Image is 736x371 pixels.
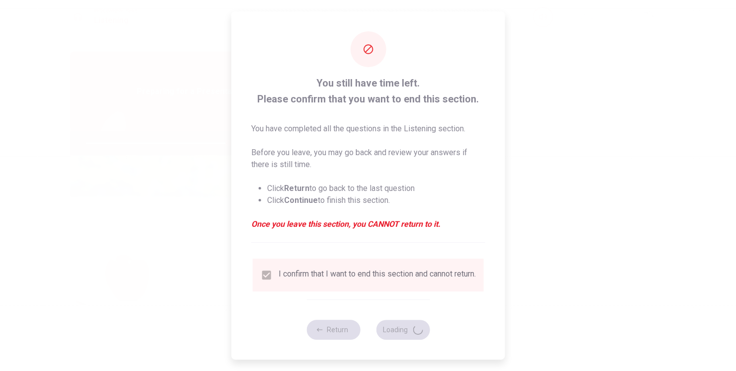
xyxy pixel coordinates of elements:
button: Loading [376,320,430,340]
div: I confirm that I want to end this section and cannot return. [279,269,476,281]
p: Before you leave, you may go back and review your answers if there is still time. [251,147,485,171]
li: Click to go back to the last question [267,183,485,194]
strong: Continue [284,195,318,205]
li: Click to finish this section. [267,194,485,206]
em: Once you leave this section, you CANNOT return to it. [251,218,485,230]
strong: Return [284,184,309,193]
span: You still have time left. Please confirm that you want to end this section. [251,75,485,107]
button: Return [306,320,360,340]
p: You have completed all the questions in the Listening section. [251,123,485,135]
